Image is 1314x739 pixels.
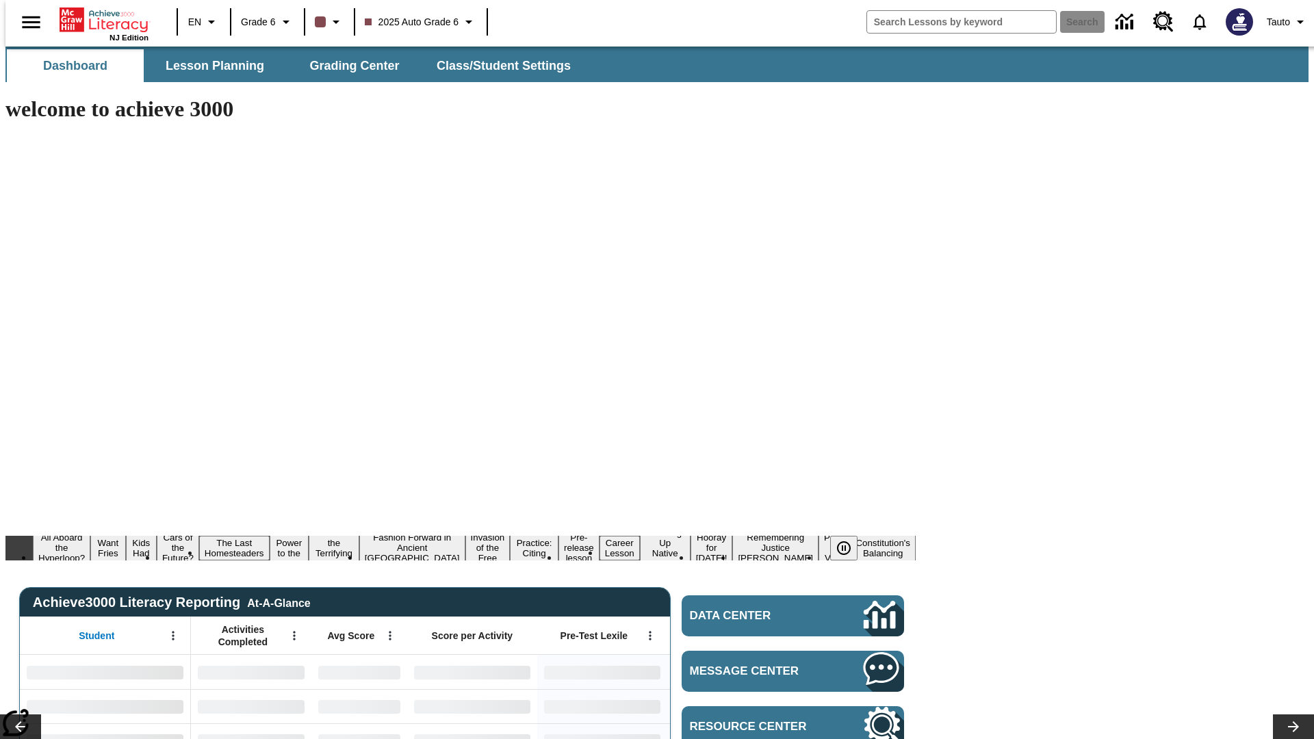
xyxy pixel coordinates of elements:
[1267,15,1290,29] span: Tauto
[690,609,818,623] span: Data Center
[247,595,310,610] div: At-A-Glance
[1218,4,1261,40] button: Select a new avatar
[1182,4,1218,40] a: Notifications
[426,49,582,82] button: Class/Student Settings
[380,625,400,646] button: Open Menu
[163,625,183,646] button: Open Menu
[732,530,819,565] button: Slide 15 Remembering Justice O'Connor
[1261,10,1314,34] button: Profile/Settings
[43,58,107,74] span: Dashboard
[558,530,600,565] button: Slide 11 Pre-release lesson
[5,96,916,122] h1: welcome to achieve 3000
[235,10,300,34] button: Grade: Grade 6, Select a grade
[359,10,483,34] button: Class: 2025 Auto Grade 6, Select your class
[311,655,407,689] div: No Data,
[640,625,660,646] button: Open Menu
[510,526,558,571] button: Slide 10 Mixed Practice: Citing Evidence
[682,595,904,636] a: Data Center
[690,720,823,734] span: Resource Center
[432,630,513,642] span: Score per Activity
[182,10,226,34] button: Language: EN, Select a language
[437,58,571,74] span: Class/Student Settings
[191,689,311,723] div: No Data,
[309,10,350,34] button: Class color is dark brown. Change class color
[199,536,270,560] button: Slide 5 The Last Homesteaders
[284,625,305,646] button: Open Menu
[1145,3,1182,40] a: Resource Center, Will open in new tab
[1226,8,1253,36] img: Avatar
[270,526,309,571] button: Slide 6 Solar Power to the People
[309,58,399,74] span: Grading Center
[166,58,264,74] span: Lesson Planning
[830,536,871,560] div: Pause
[7,49,144,82] button: Dashboard
[109,34,149,42] span: NJ Edition
[286,49,423,82] button: Grading Center
[359,530,465,565] button: Slide 8 Fashion Forward in Ancient Rome
[191,655,311,689] div: No Data,
[79,630,114,642] span: Student
[188,15,201,29] span: EN
[640,526,691,571] button: Slide 13 Cooking Up Native Traditions
[690,664,823,678] span: Message Center
[157,530,199,565] button: Slide 4 Cars of the Future?
[1107,3,1145,41] a: Data Center
[60,6,149,34] a: Home
[365,15,459,29] span: 2025 Auto Grade 6
[309,526,359,571] button: Slide 7 Attack of the Terrifying Tomatoes
[90,515,125,581] button: Slide 2 Do You Want Fries With That?
[327,630,374,642] span: Avg Score
[465,520,511,575] button: Slide 9 The Invasion of the Free CD
[561,630,628,642] span: Pre-Test Lexile
[60,5,149,42] div: Home
[1273,714,1314,739] button: Lesson carousel, Next
[241,15,276,29] span: Grade 6
[11,2,51,42] button: Open side menu
[850,526,916,571] button: Slide 17 The Constitution's Balancing Act
[867,11,1056,33] input: search field
[126,515,157,581] button: Slide 3 Dirty Jobs Kids Had To Do
[33,595,311,610] span: Achieve3000 Literacy Reporting
[198,623,288,648] span: Activities Completed
[33,530,90,565] button: Slide 1 All Aboard the Hyperloop?
[146,49,283,82] button: Lesson Planning
[830,536,858,560] button: Pause
[5,47,1309,82] div: SubNavbar
[819,530,850,565] button: Slide 16 Point of View
[311,689,407,723] div: No Data,
[691,530,733,565] button: Slide 14 Hooray for Constitution Day!
[682,651,904,692] a: Message Center
[600,536,640,560] button: Slide 12 Career Lesson
[5,49,583,82] div: SubNavbar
